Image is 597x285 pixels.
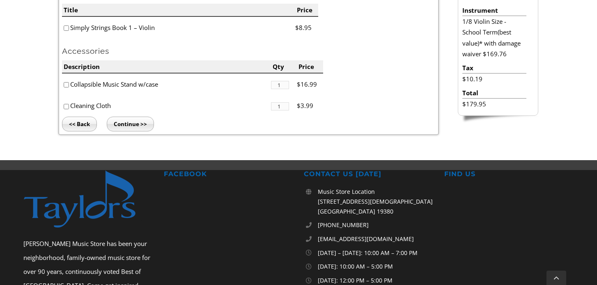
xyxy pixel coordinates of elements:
h2: Accessories [62,46,435,56]
p: Music Store Location [STREET_ADDRESS][DEMOGRAPHIC_DATA] [GEOGRAPHIC_DATA] 19380 [318,187,433,216]
li: Tax [462,62,526,74]
li: Title [62,4,295,17]
li: $8.95 [295,17,319,39]
a: [EMAIL_ADDRESS][DOMAIN_NAME] [318,234,433,244]
h2: CONTACT US [DATE] [304,170,433,179]
li: Price [297,60,323,74]
li: Description [62,60,271,74]
li: Qty [271,60,297,74]
li: Instrument [462,5,526,16]
img: sidebar-footer.png [458,116,538,123]
h2: FACEBOOK [164,170,293,179]
p: [DATE] – [DATE]: 10:00 AM – 7:00 PM [318,248,433,258]
input: << Back [62,117,97,131]
li: $10.19 [462,74,526,84]
li: Total [462,87,526,99]
li: 1/8 Violin Size - School Term(best value)* with damage waiver $169.76 [462,16,526,59]
a: [PHONE_NUMBER] [318,220,433,230]
span: [EMAIL_ADDRESS][DOMAIN_NAME] [318,235,414,243]
li: $3.99 [297,95,323,117]
p: [DATE]: 10:00 AM – 5:00 PM [318,262,433,271]
li: Collapsible Music Stand w/case [62,74,271,95]
li: Price [295,4,319,17]
img: footer-logo [23,170,153,228]
li: $179.95 [462,99,526,109]
li: Cleaning Cloth [62,95,271,117]
h2: FIND US [444,170,574,179]
li: Simply Strings Book 1 – Violin [62,17,295,39]
input: Continue >> [107,117,154,131]
li: $16.99 [297,74,323,95]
